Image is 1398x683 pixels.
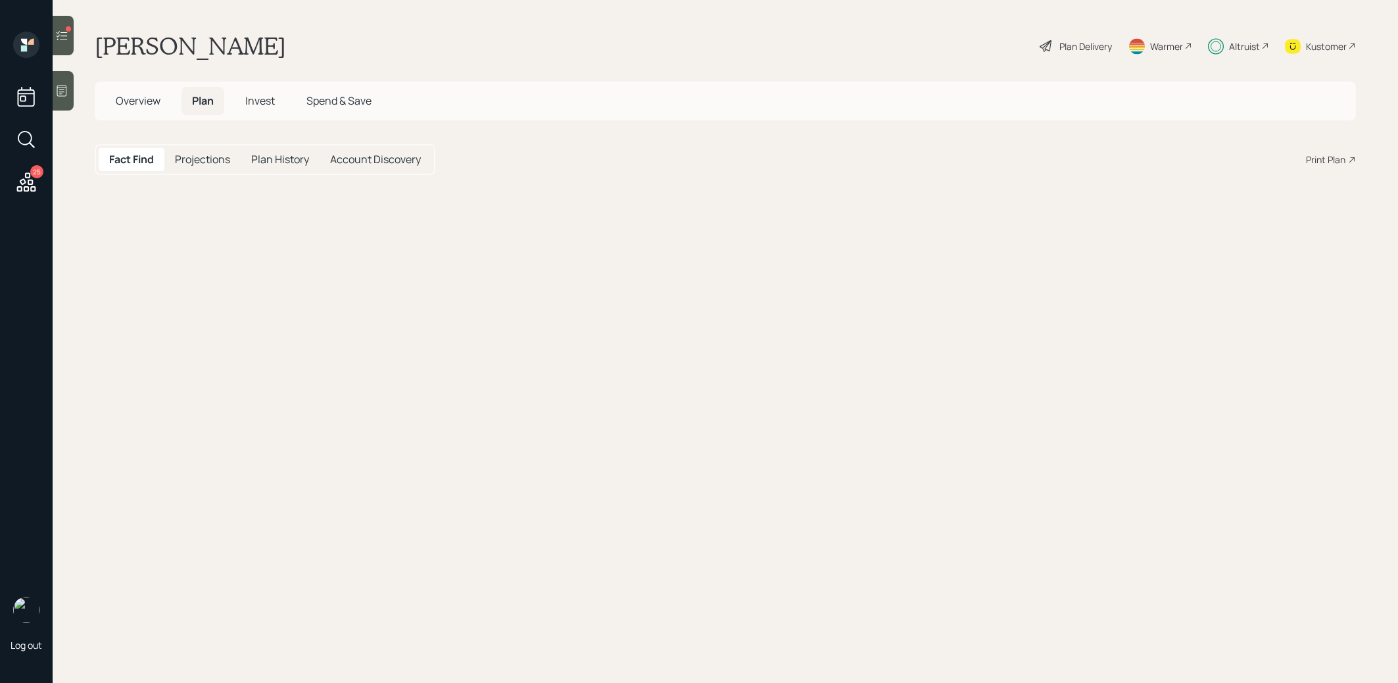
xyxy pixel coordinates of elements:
[1150,39,1183,53] div: Warmer
[251,153,309,166] h5: Plan History
[1059,39,1112,53] div: Plan Delivery
[11,639,42,651] div: Log out
[13,597,39,623] img: treva-nostdahl-headshot.png
[330,153,421,166] h5: Account Discovery
[1229,39,1260,53] div: Altruist
[109,153,154,166] h5: Fact Find
[175,153,230,166] h5: Projections
[245,93,275,108] span: Invest
[30,165,43,178] div: 25
[1306,153,1345,166] div: Print Plan
[95,32,286,61] h1: [PERSON_NAME]
[1306,39,1347,53] div: Kustomer
[192,93,214,108] span: Plan
[306,93,372,108] span: Spend & Save
[116,93,160,108] span: Overview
